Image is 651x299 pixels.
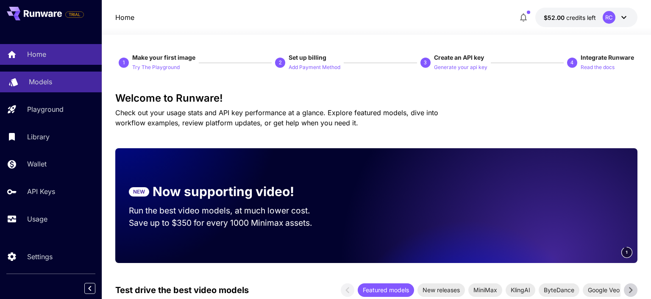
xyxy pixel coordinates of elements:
[583,285,625,294] span: Google Veo
[581,62,615,72] button: Read the docs
[434,64,487,72] p: Generate your api key
[535,8,637,27] button: $52.00RC
[424,59,427,66] p: 3
[417,283,465,297] div: New releases
[132,64,180,72] p: Try The Playground
[581,54,634,61] span: Integrate Runware
[122,59,125,66] p: 1
[570,59,573,66] p: 4
[566,14,596,21] span: credits left
[129,217,326,229] p: Save up to $350 for every 1000 Minimax assets.
[91,281,102,296] div: Collapse sidebar
[544,14,566,21] span: $52.00
[434,54,484,61] span: Create an API key
[27,104,64,114] p: Playground
[539,285,579,294] span: ByteDance
[279,59,282,66] p: 2
[27,214,47,224] p: Usage
[417,285,465,294] span: New releases
[27,49,46,59] p: Home
[544,13,596,22] div: $52.00
[115,92,637,104] h3: Welcome to Runware!
[153,182,294,201] p: Now supporting video!
[27,252,53,262] p: Settings
[115,12,134,22] a: Home
[583,283,625,297] div: Google Veo
[132,54,195,61] span: Make your first image
[115,12,134,22] nav: breadcrumb
[468,285,502,294] span: MiniMax
[289,64,340,72] p: Add Payment Method
[65,9,84,19] span: Add your payment card to enable full platform functionality.
[289,62,340,72] button: Add Payment Method
[84,283,95,294] button: Collapse sidebar
[27,186,55,197] p: API Keys
[603,11,615,24] div: RC
[506,283,535,297] div: KlingAI
[581,64,615,72] p: Read the docs
[129,205,326,217] p: Run the best video models, at much lower cost.
[434,62,487,72] button: Generate your api key
[358,283,414,297] div: Featured models
[29,77,52,87] p: Models
[115,108,438,127] span: Check out your usage stats and API key performance at a glance. Explore featured models, dive int...
[506,285,535,294] span: KlingAI
[132,62,180,72] button: Try The Playground
[115,284,249,296] p: Test drive the best video models
[539,283,579,297] div: ByteDance
[626,249,628,255] span: 1
[289,54,326,61] span: Set up billing
[27,132,50,142] p: Library
[27,159,47,169] p: Wallet
[66,11,83,18] span: TRIAL
[468,283,502,297] div: MiniMax
[358,285,414,294] span: Featured models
